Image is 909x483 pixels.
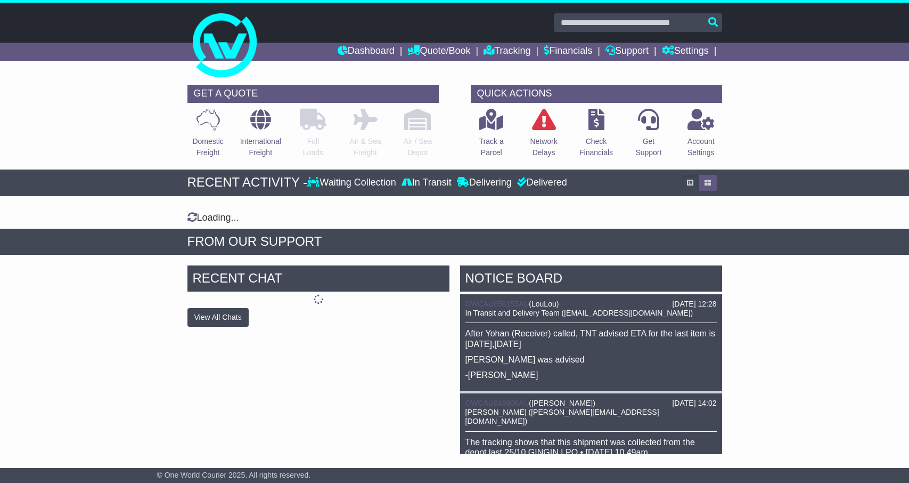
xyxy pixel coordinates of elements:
a: InternationalFreight [240,108,282,164]
a: OWCAU656155AU [465,300,529,308]
p: Air / Sea Depot [404,136,432,158]
div: In Transit [399,177,454,189]
div: Delivered [514,177,567,189]
p: Track a Parcel [479,136,504,158]
div: FROM OUR SUPPORT [187,234,722,249]
p: International Freight [240,136,281,158]
span: In Transit and Delivery Team ([EMAIL_ADDRESS][DOMAIN_NAME]) [465,309,693,317]
div: RECENT CHAT [187,265,449,294]
span: LouLou [531,300,556,308]
div: NOTICE BOARD [460,265,722,294]
div: ( ) [465,300,717,309]
p: Air & Sea Freight [350,136,381,158]
a: DomesticFreight [192,108,224,164]
a: Financials [544,43,592,61]
a: NetworkDelays [529,108,558,164]
a: Settings [662,43,709,61]
a: CheckFinancials [579,108,613,164]
p: Get Support [635,136,661,158]
div: Loading... [187,212,722,224]
a: Track aParcel [479,108,504,164]
a: Dashboard [338,43,395,61]
a: Tracking [484,43,530,61]
p: Network Delays [530,136,557,158]
div: Delivering [454,177,514,189]
p: [PERSON_NAME] was advised [465,355,717,365]
p: Domestic Freight [192,136,223,158]
div: [DATE] 14:02 [672,399,716,408]
button: View All Chats [187,308,249,327]
a: GetSupport [635,108,662,164]
a: AccountSettings [687,108,715,164]
div: RECENT ACTIVITY - [187,175,308,190]
a: Support [605,43,649,61]
span: [PERSON_NAME] ([PERSON_NAME][EMAIL_ADDRESS][DOMAIN_NAME]) [465,408,659,425]
span: [PERSON_NAME] [531,399,593,407]
a: OWCAU649906AU [465,399,529,407]
p: -[PERSON_NAME] [465,370,717,380]
div: Waiting Collection [307,177,398,189]
div: [DATE] 12:28 [672,300,716,309]
span: © One World Courier 2025. All rights reserved. [157,471,311,479]
p: Check Financials [579,136,613,158]
p: After Yohan (Receiver) called, TNT advised ETA for the last item is [DATE],[DATE] [465,328,717,349]
p: Account Settings [687,136,715,158]
a: Quote/Book [407,43,470,61]
div: GET A QUOTE [187,85,439,103]
div: QUICK ACTIONS [471,85,722,103]
p: The tracking shows that this shipment was collected from the depot last 25/10 GINGIN LPO • [DATE]... [465,437,717,478]
p: Full Loads [300,136,326,158]
div: ( ) [465,399,717,408]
